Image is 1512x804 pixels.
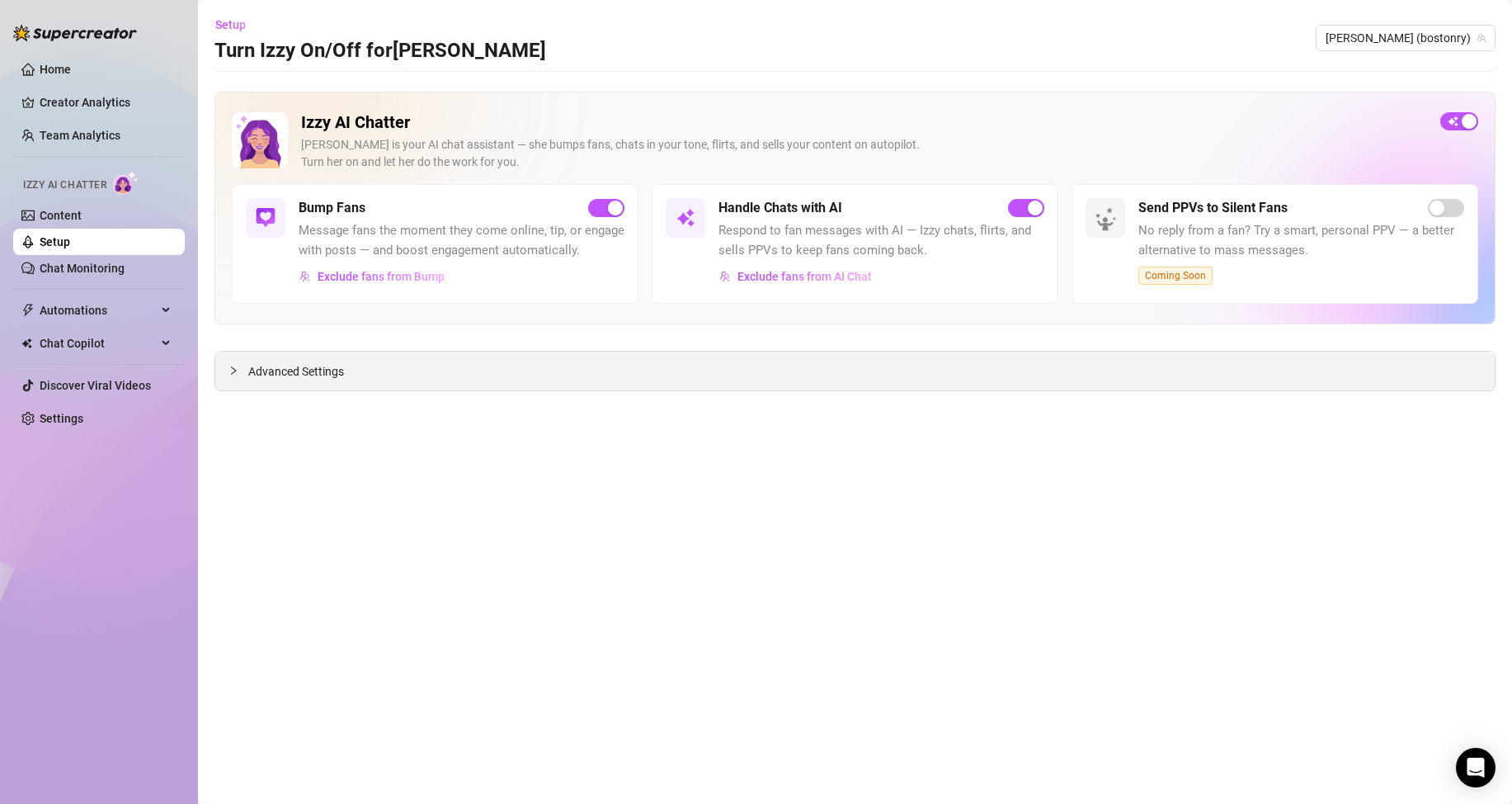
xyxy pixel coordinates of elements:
span: Chat Copilot [40,330,157,357]
span: collapsed [228,366,238,376]
span: Exclude fans from Bump [318,270,445,283]
span: Izzy AI Chatter [23,177,106,193]
img: svg%3e [676,208,695,228]
h2: Izzy AI Chatter [301,112,1427,133]
a: Settings [40,412,83,425]
span: Coming Soon [1138,267,1213,285]
button: Exclude fans from Bump [299,263,445,290]
a: Home [40,63,71,76]
img: logo-BBDzfeDw.svg [13,25,137,41]
span: Automations [40,297,157,324]
span: team [1477,33,1486,43]
h5: Bump Fans [299,198,365,218]
a: Creator Analytics [40,89,172,116]
span: Advanced Settings [248,362,344,381]
div: collapsed [228,362,248,380]
span: Ryan (bostonry) [1326,26,1486,50]
span: Message fans the moment they come online, tip, or engage with posts — and boost engagement automa... [299,221,624,260]
span: Exclude fans from AI Chat [737,270,872,283]
span: thunderbolt [21,304,35,317]
span: Respond to fan messages with AI — Izzy chats, flirts, and sells PPVs to keep fans coming back. [718,221,1044,260]
img: Chat Copilot [21,338,32,349]
img: silent-fans-ppv-o-N6Mmdf.svg [1095,207,1121,234]
img: AI Chatter [113,171,139,195]
div: [PERSON_NAME] is your AI chat assistant — she bumps fans, chats in your tone, flirts, and sells y... [301,136,1427,171]
button: Setup [214,12,259,38]
span: Setup [215,18,246,31]
div: Open Intercom Messenger [1456,748,1496,787]
button: Exclude fans from AI Chat [718,263,873,290]
h5: Send PPVs to Silent Fans [1138,198,1288,218]
span: No reply from a fan? Try a smart, personal PPV — a better alternative to mass messages. [1138,221,1464,260]
img: Izzy AI Chatter [232,112,288,168]
h5: Handle Chats with AI [718,198,842,218]
img: svg%3e [299,271,311,282]
img: svg%3e [719,271,731,282]
a: Setup [40,235,70,248]
h3: Turn Izzy On/Off for [PERSON_NAME] [214,38,546,64]
img: svg%3e [256,208,276,228]
a: Chat Monitoring [40,262,125,275]
a: Discover Viral Videos [40,379,151,392]
a: Content [40,209,82,222]
a: Team Analytics [40,129,120,142]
